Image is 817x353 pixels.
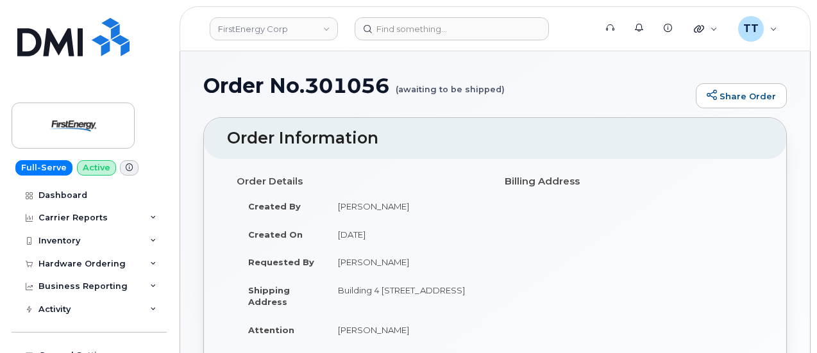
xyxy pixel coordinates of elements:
[248,201,301,211] strong: Created By
[203,74,689,97] h1: Order No.301056
[248,325,294,335] strong: Attention
[326,316,485,344] td: [PERSON_NAME]
[237,176,485,187] h4: Order Details
[696,83,787,109] a: Share Order
[248,229,303,240] strong: Created On
[326,220,485,249] td: [DATE]
[248,257,314,267] strong: Requested By
[227,129,763,147] h2: Order Information
[326,192,485,220] td: [PERSON_NAME]
[505,176,754,187] h4: Billing Address
[326,276,485,316] td: Building 4 [STREET_ADDRESS]
[396,74,505,94] small: (awaiting to be shipped)
[326,248,485,276] td: [PERSON_NAME]
[248,285,290,308] strong: Shipping Address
